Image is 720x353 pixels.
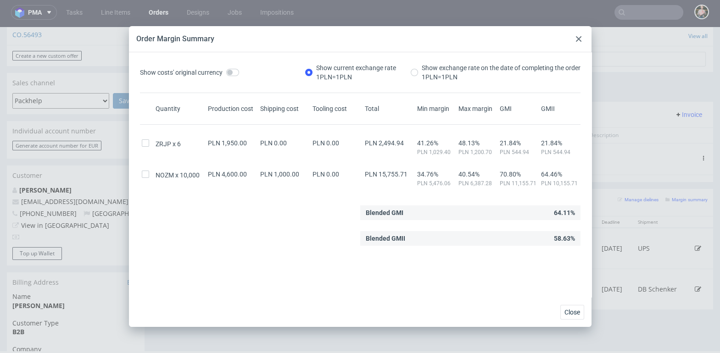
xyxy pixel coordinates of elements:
[84,182,156,191] span: [GEOGRAPHIC_DATA]
[458,171,496,178] span: 40.54%
[326,105,365,112] span: Invoice amount
[675,84,702,91] span: Invoice
[596,201,632,242] td: [DATE]
[632,189,689,201] th: Shipment
[560,242,596,283] td: [DATE]
[159,84,182,91] span: Invoices
[395,242,429,283] td: 10000
[12,265,139,274] span: Name
[12,318,139,327] span: Company
[365,171,407,178] span: PLN 15,755.71
[151,162,713,189] div: Line Items
[7,138,145,159] div: Customer
[596,189,632,201] th: Deadline
[208,171,247,178] span: PLN 4,600.00
[154,171,206,180] div: 10,000
[464,189,510,201] th: Net Total
[428,189,463,201] th: Unit price
[458,139,496,147] span: 48.13%
[206,104,258,113] div: Production cost
[12,292,139,301] span: Customer Type
[417,149,455,156] span: PLN 1,029.40
[443,4,460,13] span: Tasks
[688,5,708,13] a: View all
[161,204,207,239] img: 640676-2
[560,189,596,201] th: Batch
[157,42,188,62] td: Proforma
[19,159,72,167] a: [PERSON_NAME]
[313,139,339,147] span: PLN 0.00
[140,63,239,82] label: Show costs' original currency
[541,180,579,187] span: PLN 10,155.71
[560,305,584,320] button: Close
[12,114,101,123] button: Generate account number for EUR
[417,139,455,147] span: 41.26%
[458,149,496,156] span: PLN 1,200.70
[127,251,139,260] a: Edit
[151,17,427,37] div: Proforma
[395,201,429,242] td: 36 x 6
[366,205,403,220] span: Blended GMI
[632,201,689,242] td: UPS
[564,309,580,315] span: Close
[363,104,415,113] div: Total
[258,104,311,113] div: Shipping cost
[255,201,395,242] td: Versandschachtel • Kraft
[113,66,139,82] input: Save
[12,300,24,309] strong: B2B
[415,104,457,113] div: Min margin
[12,3,42,12] a: CO.56493
[500,180,537,187] span: PLN 11,155.71
[380,105,425,112] span: Payment deadline
[477,105,526,112] span: Payment reference
[316,72,396,82] div: 1 PLN = 1 PLN
[458,180,496,187] span: PLN 6,387.28
[316,63,396,82] div: Show current exchange rate
[428,242,463,283] td: €0.37
[7,245,145,265] div: Billing Address
[190,43,243,61] a: PROF 20771/2025
[541,171,579,178] span: 64.46%
[541,105,575,112] span: Invoice email
[428,201,463,242] td: €97.65
[665,170,708,175] small: Margin summary
[156,171,180,180] span: NOZM
[154,104,206,113] div: Quantity
[515,216,549,227] div: Shipped
[208,139,247,147] span: PLN 1,950.00
[541,139,579,147] span: 21.84%
[539,104,580,113] div: GMII
[273,105,311,112] span: Invoicing mode
[560,201,596,242] td: [DATE]
[618,170,659,175] small: Manage dielines
[12,24,82,33] a: Create a new custom offer
[255,242,395,283] td: Versandschachtel • Plain • Eco White
[360,205,580,220] div: 64.11%
[12,274,65,283] strong: [PERSON_NAME]
[469,258,504,267] p: €3,700.00
[313,171,339,178] span: PLN 0.00
[151,189,220,201] th: Design
[596,242,632,283] td: [DATE]
[226,217,239,226] a: ZRJP
[500,149,537,156] span: PLN 544.94
[12,220,62,233] button: Top up Wallet
[7,94,145,114] div: Individual account number
[326,127,350,135] span: € 4285.9
[395,189,429,201] th: Quant.
[21,194,109,203] a: View in [GEOGRAPHIC_DATA]
[457,104,498,113] div: Max margin
[440,105,463,112] span: Payment
[220,189,255,201] th: LIID
[159,105,205,112] span: Invoice number
[500,171,537,178] span: 70.80%
[220,127,258,135] span: Final invoice
[541,127,564,135] div: Sent
[632,242,689,283] td: DB Schenker
[515,257,549,268] div: Shipped
[21,170,128,179] a: [EMAIL_ADDRESS][DOMAIN_NAME]
[154,139,206,149] div: 6
[136,34,214,44] div: Order Margin Summary
[671,82,706,93] button: Invoice
[260,171,299,178] span: PLN 1,000.00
